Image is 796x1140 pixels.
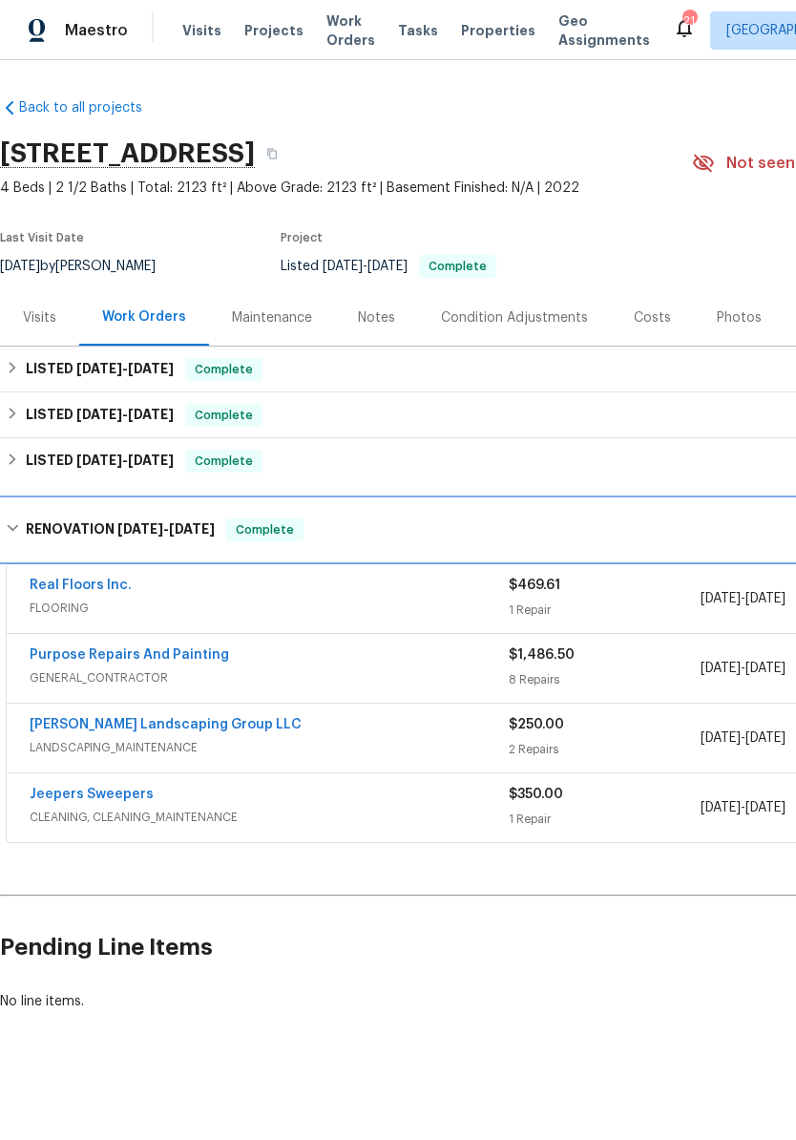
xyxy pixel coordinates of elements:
span: - [701,798,786,817]
span: Properties [461,21,535,40]
div: 1 Repair [509,601,701,620]
span: Maestro [65,21,128,40]
span: Complete [187,452,261,471]
div: 8 Repairs [509,670,701,689]
div: Visits [23,308,56,327]
span: [DATE] [745,731,786,745]
span: Complete [228,520,302,539]
span: $350.00 [509,788,563,801]
span: - [701,589,786,608]
span: [DATE] [745,662,786,675]
span: [DATE] [76,454,122,467]
span: [DATE] [367,260,408,273]
span: Complete [187,360,261,379]
span: Complete [187,406,261,425]
div: Photos [717,308,762,327]
span: [DATE] [323,260,363,273]
h6: LISTED [26,450,174,473]
span: [DATE] [169,522,215,536]
span: [DATE] [76,362,122,375]
a: Jeepers Sweepers [30,788,154,801]
span: - [76,362,174,375]
span: Work Orders [326,11,375,50]
span: [DATE] [701,662,741,675]
span: [DATE] [745,801,786,814]
span: GENERAL_CONTRACTOR [30,668,509,687]
div: 1 Repair [509,810,701,829]
span: [DATE] [701,731,741,745]
span: - [76,454,174,467]
span: - [701,659,786,678]
span: - [701,728,786,748]
span: [DATE] [128,408,174,421]
h6: LISTED [26,358,174,381]
span: [DATE] [117,522,163,536]
div: Work Orders [102,307,186,327]
a: Purpose Repairs And Painting [30,648,229,662]
span: $469.61 [509,579,560,592]
span: - [76,408,174,421]
span: [DATE] [76,408,122,421]
a: Real Floors Inc. [30,579,132,592]
a: [PERSON_NAME] Landscaping Group LLC [30,718,302,731]
div: Condition Adjustments [441,308,588,327]
span: - [323,260,408,273]
div: Maintenance [232,308,312,327]
span: [DATE] [128,362,174,375]
span: Project [281,232,323,243]
div: Notes [358,308,395,327]
span: $1,486.50 [509,648,575,662]
span: LANDSCAPING_MAINTENANCE [30,738,509,757]
span: Complete [421,261,494,272]
span: [DATE] [745,592,786,605]
span: Listed [281,260,496,273]
span: Tasks [398,24,438,37]
span: Geo Assignments [558,11,650,50]
div: Costs [634,308,671,327]
h6: RENOVATION [26,518,215,541]
h6: LISTED [26,404,174,427]
div: 21 [682,11,696,31]
span: [DATE] [128,454,174,467]
span: [DATE] [701,801,741,814]
span: - [117,522,215,536]
div: 2 Repairs [509,740,701,759]
span: [DATE] [701,592,741,605]
span: Projects [244,21,304,40]
span: CLEANING, CLEANING_MAINTENANCE [30,808,509,827]
span: $250.00 [509,718,564,731]
span: Visits [182,21,221,40]
span: FLOORING [30,599,509,618]
button: Copy Address [255,137,289,171]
